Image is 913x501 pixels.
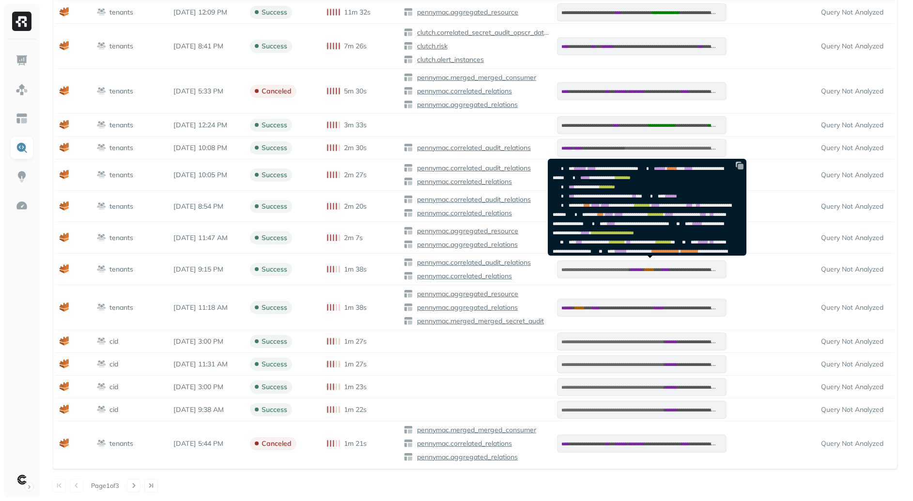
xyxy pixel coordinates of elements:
[821,42,890,51] p: Query Not Analyzed
[96,405,107,414] img: workgroup
[821,233,890,243] p: Query Not Analyzed
[415,73,536,82] p: pennymac.merged_merged_consumer
[415,303,518,312] p: pennymac.aggregated_relations
[262,87,292,96] p: canceled
[821,405,890,414] p: Query Not Analyzed
[344,303,367,312] p: 1m 38s
[109,265,133,274] p: tenants
[403,55,413,64] img: table
[96,359,107,369] img: workgroup
[96,233,107,243] img: workgroup
[413,8,518,17] a: pennymac.aggregated_resource
[15,141,28,154] img: Query Explorer
[109,303,133,312] p: tenants
[403,425,413,435] img: table
[403,316,413,326] img: table
[344,143,367,152] p: 2m 30s
[15,170,28,183] img: Insights
[109,439,133,448] p: tenants
[173,87,243,96] p: Aug 11, 2025 5:33 PM
[415,28,549,37] p: clutch.correlated_secret_audit_opscr_datatypes
[96,143,107,152] img: workgroup
[821,337,890,346] p: Query Not Analyzed
[415,258,531,267] p: pennymac.correlated_audit_relations
[12,12,31,31] img: Ryft
[403,143,413,152] img: table
[15,112,28,125] img: Asset Explorer
[344,360,367,369] p: 1m 27s
[173,233,243,243] p: Aug 13, 2025 11:47 AM
[96,120,107,130] img: workgroup
[415,8,518,17] p: pennymac.aggregated_resource
[262,337,287,346] p: success
[403,452,413,462] img: table
[403,271,413,281] img: table
[413,209,512,218] a: pennymac.correlated_relations
[413,227,518,236] a: pennymac.aggregated_resource
[403,73,413,82] img: table
[415,453,518,462] p: pennymac.aggregated_relations
[344,233,363,243] p: 2m 7s
[109,42,133,51] p: tenants
[96,7,107,17] img: workgroup
[91,481,119,490] p: Page 1 of 3
[173,202,243,211] p: Aug 12, 2025 8:54 PM
[262,233,287,243] p: success
[415,164,531,173] p: pennymac.correlated_audit_relations
[413,143,531,152] a: pennymac.correlated_audit_relations
[413,317,544,326] a: pennymac.merged_merged_secret_audit
[821,265,890,274] p: Query Not Analyzed
[96,382,107,392] img: workgroup
[821,202,890,211] p: Query Not Analyzed
[173,382,243,392] p: Aug 9, 2025 3:00 PM
[403,240,413,249] img: table
[344,121,367,130] p: 3m 33s
[413,28,549,37] a: clutch.correlated_secret_audit_opscr_datatypes
[109,202,133,211] p: tenants
[413,303,518,312] a: pennymac.aggregated_relations
[344,382,367,392] p: 1m 23s
[262,439,292,448] p: canceled
[403,86,413,96] img: table
[344,87,367,96] p: 5m 30s
[96,303,107,312] img: workgroup
[413,453,518,462] a: pennymac.aggregated_relations
[109,8,133,17] p: tenants
[403,177,413,186] img: table
[403,195,413,204] img: table
[413,100,518,109] a: pennymac.aggregated_relations
[96,264,107,274] img: workgroup
[403,7,413,17] img: table
[403,100,413,109] img: table
[413,73,536,82] a: pennymac.merged_merged_consumer
[109,121,133,130] p: tenants
[109,87,133,96] p: tenants
[415,439,512,448] p: pennymac.correlated_relations
[173,265,243,274] p: Aug 12, 2025 9:15 PM
[15,54,28,67] img: Dashboard
[415,425,536,435] p: pennymac.merged_merged_consumer
[344,439,367,448] p: 1m 21s
[821,8,890,17] p: Query Not Analyzed
[109,233,133,243] p: tenants
[262,360,287,369] p: success
[109,405,118,414] p: cid
[415,227,518,236] p: pennymac.aggregated_resource
[173,405,243,414] p: Aug 10, 2025 9:38 AM
[173,143,243,152] p: Aug 12, 2025 10:08 PM
[415,289,518,299] p: pennymac.aggregated_resource
[262,202,287,211] p: success
[415,240,518,249] p: pennymac.aggregated_relations
[403,163,413,173] img: table
[403,303,413,312] img: table
[262,8,287,17] p: success
[821,87,890,96] p: Query Not Analyzed
[173,439,243,448] p: Aug 11, 2025 5:44 PM
[173,337,243,346] p: Aug 7, 2025 3:00 PM
[415,42,448,51] p: clutch.risk
[15,473,29,486] img: Clutch
[821,121,890,130] p: Query Not Analyzed
[344,42,367,51] p: 7m 26s
[403,226,413,236] img: table
[344,8,371,17] p: 11m 32s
